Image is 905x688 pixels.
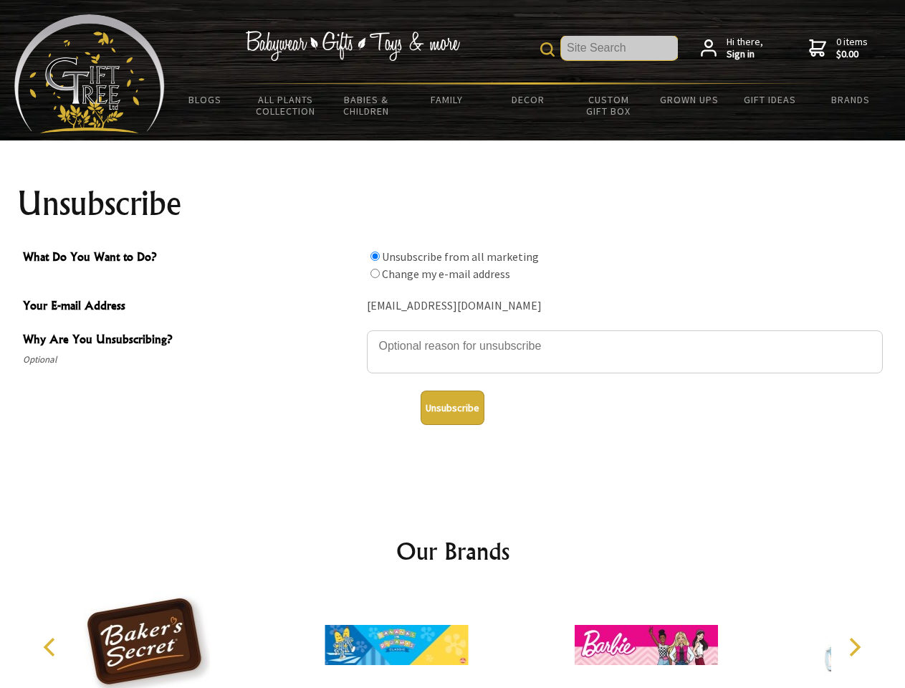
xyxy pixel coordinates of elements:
[727,36,763,61] span: Hi there,
[326,85,407,126] a: Babies & Children
[370,269,380,278] input: What Do You Want to Do?
[568,85,649,126] a: Custom Gift Box
[165,85,246,115] a: BLOGS
[810,85,891,115] a: Brands
[382,249,539,264] label: Unsubscribe from all marketing
[370,252,380,261] input: What Do You Want to Do?
[367,330,883,373] textarea: Why Are You Unsubscribing?
[487,85,568,115] a: Decor
[648,85,729,115] a: Grown Ups
[727,48,763,61] strong: Sign in
[838,631,870,663] button: Next
[809,36,868,61] a: 0 items$0.00
[36,631,67,663] button: Previous
[23,297,360,317] span: Your E-mail Address
[540,42,555,57] img: product search
[367,295,883,317] div: [EMAIL_ADDRESS][DOMAIN_NAME]
[382,267,510,281] label: Change my e-mail address
[245,31,460,61] img: Babywear - Gifts - Toys & more
[246,85,327,126] a: All Plants Collection
[23,330,360,351] span: Why Are You Unsubscribing?
[407,85,488,115] a: Family
[17,186,889,221] h1: Unsubscribe
[23,351,360,368] span: Optional
[23,248,360,269] span: What Do You Want to Do?
[729,85,810,115] a: Gift Ideas
[836,35,868,61] span: 0 items
[836,48,868,61] strong: $0.00
[701,36,763,61] a: Hi there,Sign in
[29,534,877,568] h2: Our Brands
[421,391,484,425] button: Unsubscribe
[14,14,165,133] img: Babyware - Gifts - Toys and more...
[561,36,678,60] input: Site Search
